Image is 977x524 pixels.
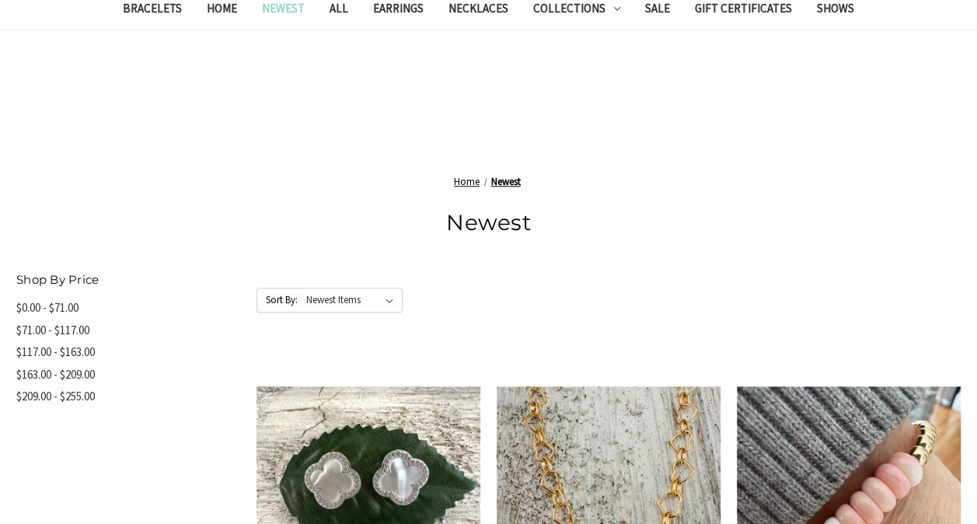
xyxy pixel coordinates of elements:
[16,341,240,364] a: $117.00 - $163.00
[16,320,240,342] a: $71.00 - $117.00
[454,175,480,188] a: Home
[491,175,521,188] a: Newest
[16,386,240,408] a: $209.00 - $255.00
[16,206,961,239] h1: Newest
[16,271,240,289] h5: Shop By Price
[257,288,298,312] label: Sort By:
[16,364,240,386] a: $163.00 - $209.00
[16,174,961,190] nav: Breadcrumb
[16,297,240,320] a: $0.00 - $71.00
